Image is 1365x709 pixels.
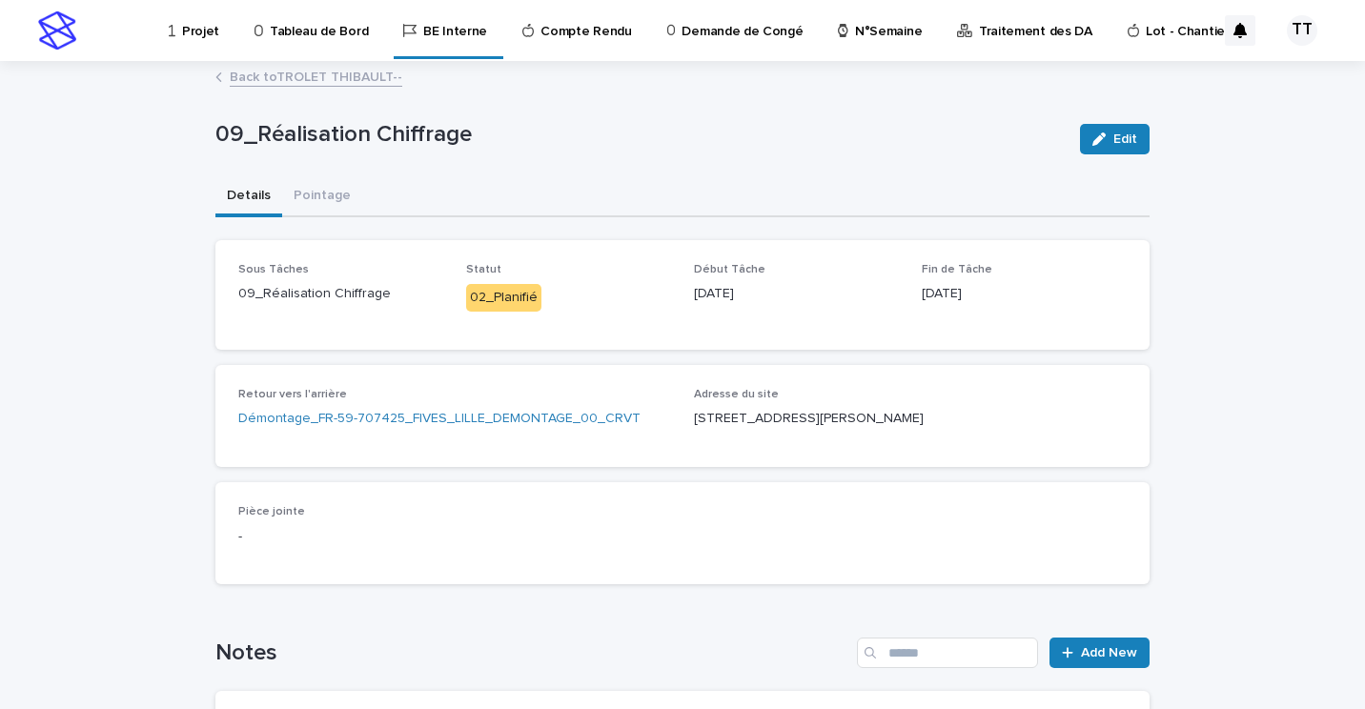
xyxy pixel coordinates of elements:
span: Adresse du site [694,389,779,400]
a: Démontage_FR-59-707425_FIVES_LILLE_DEMONTAGE_00_CRVT [238,409,641,429]
button: Details [215,177,282,217]
span: Fin de Tâche [922,264,992,275]
div: TT [1287,15,1317,46]
h1: Notes [215,639,849,667]
a: Add New [1049,638,1150,668]
img: stacker-logo-s-only.png [38,11,76,50]
span: Retour vers l'arrière [238,389,347,400]
p: 09_Réalisation Chiffrage [215,121,1065,149]
a: Back toTROLET THIBAULT-- [230,65,402,87]
div: 02_Planifié [466,284,541,312]
span: Statut [466,264,501,275]
span: Début Tâche [694,264,765,275]
span: Sous Tâches [238,264,309,275]
span: Edit [1113,132,1137,146]
p: 09_Réalisation Chiffrage [238,284,443,304]
p: - [238,527,1127,547]
button: Pointage [282,177,362,217]
p: [STREET_ADDRESS][PERSON_NAME] [694,409,1127,429]
span: Pièce jointe [238,506,305,517]
p: [DATE] [694,284,899,304]
button: Edit [1080,124,1150,154]
span: Add New [1081,646,1137,659]
input: Search [857,638,1038,668]
p: [DATE] [922,284,1127,304]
